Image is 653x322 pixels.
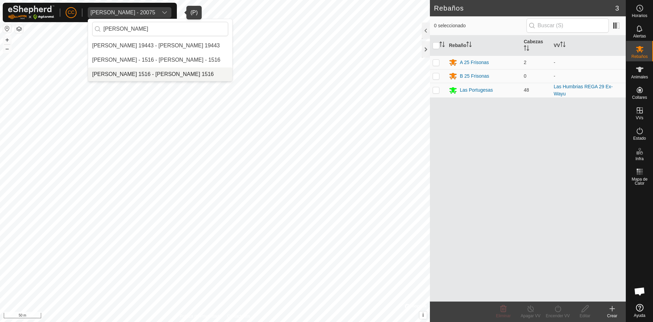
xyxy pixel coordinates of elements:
[615,3,619,13] span: 3
[633,136,646,140] span: Estado
[633,34,646,38] span: Alertas
[524,73,526,79] span: 0
[630,281,650,302] div: Chat abierto
[419,311,427,319] button: i
[434,4,615,12] h2: Rebaños
[446,35,521,56] th: Rebaño
[496,313,510,318] span: Eliminar
[88,7,158,18] span: Olegario Arranz Rodrigo - 20075
[92,70,214,78] div: [PERSON_NAME] 1516 - [PERSON_NAME] 1516
[631,55,648,59] span: Rebaños
[92,56,220,64] div: [PERSON_NAME] - 1516 - [PERSON_NAME] - 1516
[554,84,613,96] a: Las Humbrias REGA 29 Ex-Wayu
[68,9,74,16] span: CC
[439,43,445,48] p-sorticon: Activar para ordenar
[15,25,23,33] button: Capas del Mapa
[544,313,571,319] div: Encender VV
[560,43,566,48] p-sorticon: Activar para ordenar
[521,35,551,56] th: Cabezas
[3,45,11,53] button: –
[551,56,626,69] td: -
[460,73,489,80] div: B 25 Frisonas
[88,39,232,81] ul: Option List
[227,313,250,319] a: Contáctenos
[3,36,11,44] button: +
[635,157,643,161] span: Infra
[634,313,646,318] span: Ayuda
[466,43,472,48] p-sorticon: Activar para ordenar
[524,87,529,93] span: 48
[92,42,220,50] div: [PERSON_NAME] 19443 - [PERSON_NAME] 19443
[632,14,647,18] span: Horarios
[628,177,651,185] span: Mapa de Calor
[524,60,526,65] span: 2
[626,301,653,320] a: Ayuda
[460,59,489,66] div: A 25 Frisonas
[460,87,493,94] div: Las Portugesas
[88,53,232,67] li: Oliver Castedo Vega - 1516
[8,5,54,19] img: Logo Gallagher
[632,95,647,99] span: Collares
[524,46,529,52] p-sorticon: Activar para ordenar
[158,7,171,18] div: dropdown trigger
[422,312,424,318] span: i
[551,35,626,56] th: VV
[517,313,544,319] div: Apagar VV
[599,313,626,319] div: Crear
[88,39,232,52] li: Jose Manuel Olivera de La Vega 19443
[434,22,526,29] span: 0 seleccionado
[551,69,626,83] td: -
[88,67,232,81] li: Oliver Castedo Vega 1516
[3,25,11,33] button: Restablecer Mapa
[571,313,599,319] div: Editar
[526,18,609,33] input: Buscar (S)
[636,116,643,120] span: VVs
[92,22,228,36] input: Buscar por región, país, empresa o propiedad
[631,75,648,79] span: Animales
[90,10,155,15] div: [PERSON_NAME] - 20075
[180,313,219,319] a: Política de Privacidad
